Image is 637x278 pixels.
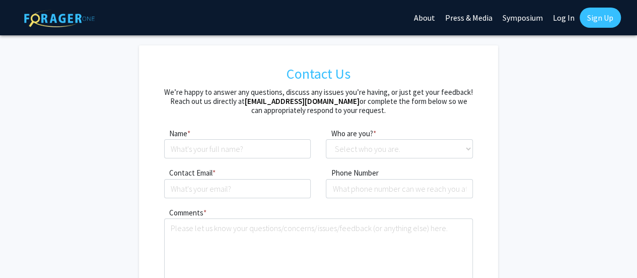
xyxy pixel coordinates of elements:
label: Comments [164,207,203,219]
input: What's your full name? [164,139,311,158]
input: What phone number can we reach you at? [326,179,473,198]
a: [EMAIL_ADDRESS][DOMAIN_NAME] [244,96,359,106]
label: Who are you? [326,128,373,140]
h5: We’re happy to answer any questions, discuss any issues you’re having, or just get your feedback!... [164,88,473,115]
a: Sign Up [580,8,621,28]
h1: Contact Us [164,61,473,88]
img: ForagerOne Logo [24,10,95,27]
label: Phone Number [326,168,378,179]
iframe: Chat [8,233,43,270]
input: What's your email? [164,179,311,198]
label: Contact Email [164,168,213,179]
label: Name [164,128,187,140]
